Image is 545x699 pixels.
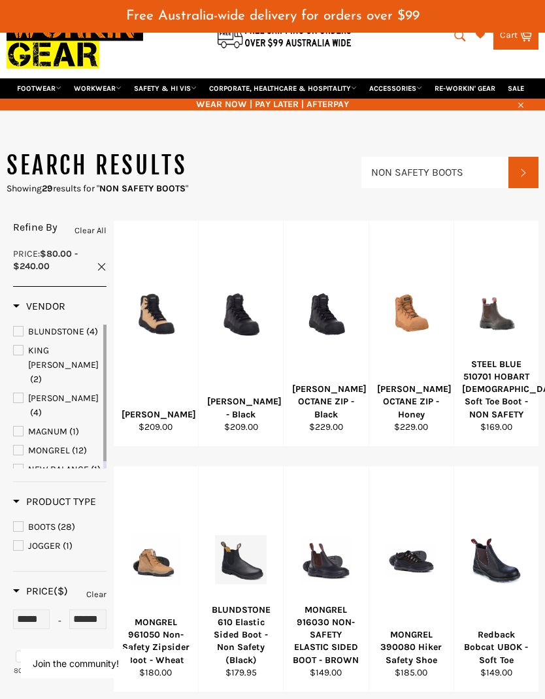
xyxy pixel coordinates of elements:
a: MONGREL 390080 Hiker Safety ShoeMONGREL 390080 Hiker Safety Shoe$185.00 [369,466,454,692]
a: JOGGER [13,539,107,553]
a: MONGREL 961050 Non-Safety Zipsider Boot - WheatMONGREL 961050 Non-Safety Zipsider Boot - Wheat$18... [113,466,198,692]
a: SALE [503,78,529,99]
div: $229.00 [377,421,445,433]
img: BLUNDSTONE 610 Elastic Sided Boot - Non Safety (Black) [215,535,267,585]
a: BLUNDSTONE [13,325,101,339]
a: Redback Bobcat UBOK - Soft ToeRedback Bobcat UBOK - Soft Toe$149.00 [454,466,538,692]
button: Join the community! [33,658,119,669]
span: : [13,248,78,272]
span: (28) [58,521,75,532]
input: Max Price [69,610,106,629]
a: Price:$80.00 - $240.00 [13,248,107,273]
div: MONGREL 916030 NON-SAFETY ELASTIC SIDED BOOT - BROWN [292,604,360,666]
input: Search [361,157,508,188]
div: [PERSON_NAME] OCTANE ZIP - Black [292,383,360,421]
a: MACK OCTANE[PERSON_NAME]$209.00 [113,221,198,447]
strong: 29 [42,183,53,194]
a: Clear [86,587,107,602]
a: Clear All [74,223,107,238]
div: $179.95 [207,666,275,679]
a: Cart [493,22,538,50]
span: (2) [30,374,42,385]
div: MONGREL 961050 Non-Safety Zipsider Boot - Wheat [122,616,190,666]
div: $185.00 [377,666,445,679]
img: MACK OCTANE - Black [215,288,267,340]
span: JOGGER [28,540,61,551]
div: $229.00 [292,421,360,433]
img: MONGREL 916030 NON-SAFETY ELASTIC SIDED BOOT - BROWN [300,536,352,583]
img: MACK OCTANE [130,288,182,340]
a: FOOTWEAR [12,78,67,99]
a: MACK OCTANE ZIP - Black[PERSON_NAME] OCTANE ZIP - Black$229.00 [283,221,368,447]
a: WORKWEAR [69,78,127,99]
img: STEEL BLUE 510701 HOBART Ladies Soft Toe Boot - NON SAFETY [471,288,522,340]
span: MONGREL [28,445,70,456]
span: (1) [69,426,79,437]
img: Flat $9.95 shipping Australia wide [216,24,353,50]
span: [PERSON_NAME] [28,393,99,404]
div: $180.00 [122,666,190,679]
a: MONGREL 916030 NON-SAFETY ELASTIC SIDED BOOT - BROWNMONGREL 916030 NON-SAFETY ELASTIC SIDED BOOT ... [283,466,368,692]
span: (4) [30,407,42,418]
span: BOOTS [28,521,56,532]
span: Price [13,248,38,259]
a: MONGREL [13,444,101,458]
span: MAGNUM [28,426,67,437]
div: $169.00 [462,421,530,433]
span: Price [13,585,68,597]
div: [PERSON_NAME] [122,408,190,421]
img: MONGREL 390080 Hiker Safety Shoe [386,543,437,576]
a: NEW BALANCE [13,463,101,477]
a: ACCESSORIES [364,78,427,99]
span: (1) [63,540,73,551]
p: Showing results for " " [7,182,361,195]
div: BLUNDSTONE 610 Elastic Sided Boot - Non Safety (Black) [207,604,275,666]
div: - [50,610,69,633]
span: KING [PERSON_NAME] [28,345,99,370]
div: $149.00 [462,666,530,679]
img: MONGREL 961050 Non-Safety Zipsider Boot - Wheat [130,534,182,585]
span: Free Australia-wide delivery for orders over $99 [126,9,420,23]
div: 80 [14,665,23,675]
a: BOOTS [13,520,107,534]
div: MONGREL 390080 Hiker Safety Shoe [377,628,445,666]
strong: $80.00 - $240.00 [13,248,78,272]
a: MACK [13,391,101,420]
div: Redback Bobcat UBOK - Soft Toe [462,628,530,666]
span: (4) [86,326,98,337]
h1: Search results [7,150,361,182]
img: Workin Gear leaders in Workwear, Safety Boots, PPE, Uniforms. Australia's No.1 in Workwear [7,4,143,78]
div: [PERSON_NAME] OCTANE ZIP - Honey [377,383,445,421]
span: WEAR NOW | PAY LATER | AFTERPAY [7,98,538,110]
a: MACK OCTANE - Black[PERSON_NAME] - Black$209.00 [198,221,283,447]
div: $149.00 [292,666,360,679]
h3: Vendor [13,300,65,313]
div: $209.00 [122,421,190,433]
img: MACK OCTANE ZIP - Black [300,288,352,340]
a: CORPORATE, HEALTHCARE & HOSPITALITY [204,78,362,99]
div: $209.00 [207,421,275,433]
div: [PERSON_NAME] - Black [207,395,275,421]
span: Refine By [13,221,58,233]
span: (12) [72,445,87,456]
h3: Price($) [13,585,68,598]
a: RE-WORKIN' GEAR [429,78,501,99]
span: (1) [91,464,101,475]
span: NEW BALANCE [28,464,89,475]
a: STEEL BLUE 510701 HOBART Ladies Soft Toe Boot - NON SAFETYSTEEL BLUE 510701 HOBART [DEMOGRAPHIC_D... [454,221,538,447]
input: Min Price [13,610,50,629]
img: Redback Bobcat UBOK - Soft Toe [471,533,522,587]
a: SAFETY & HI VIS [129,78,202,99]
h3: Product Type [13,495,96,508]
span: BLUNDSTONE [28,326,84,337]
a: MAGNUM [13,425,101,439]
span: ($) [54,585,68,597]
img: MACK OCTANE ZIP - Honey [386,292,437,335]
span: Vendor [13,300,65,312]
strong: NON SAFETY BOOTS [99,183,186,194]
a: KING GEE [13,344,101,387]
div: STEEL BLUE 510701 HOBART [DEMOGRAPHIC_DATA] Soft Toe Boot - NON SAFETY [462,358,530,421]
a: MACK OCTANE ZIP - Honey[PERSON_NAME] OCTANE ZIP - Honey$229.00 [369,221,454,447]
a: BLUNDSTONE 610 Elastic Sided Boot - Non Safety (Black)BLUNDSTONE 610 Elastic Sided Boot - Non Saf... [198,466,283,692]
